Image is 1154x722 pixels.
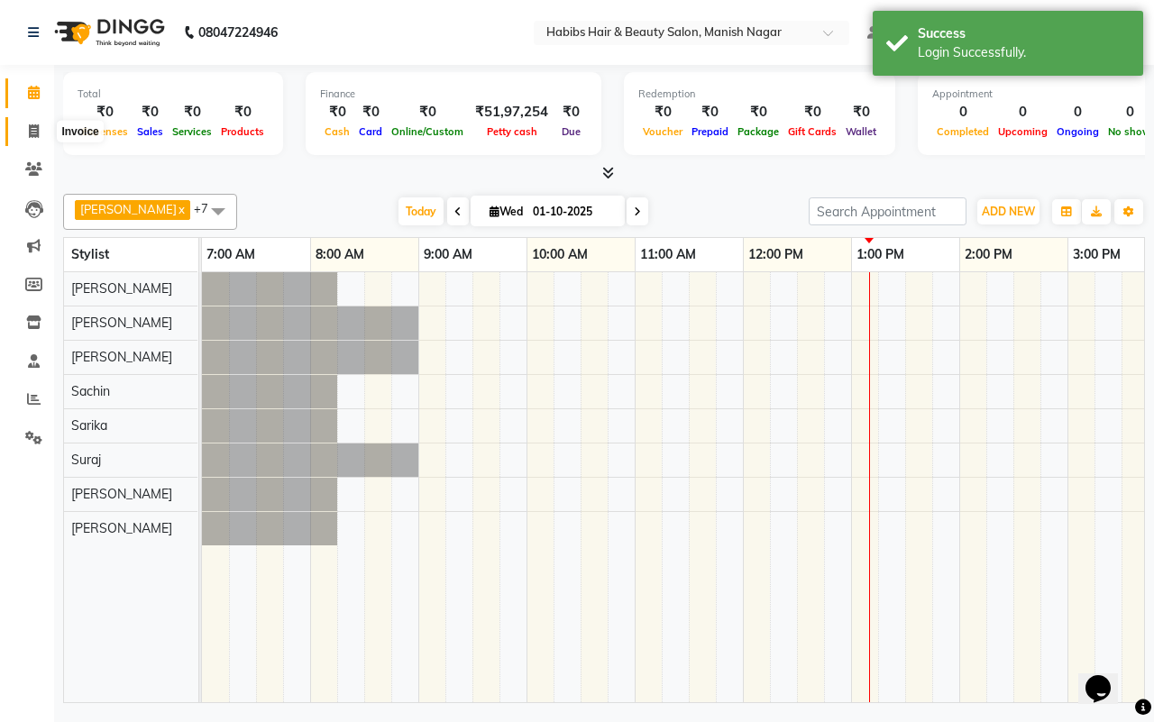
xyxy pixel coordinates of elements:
div: 0 [1052,102,1104,123]
span: Due [557,125,585,138]
div: ₹0 [687,102,733,123]
b: 08047224946 [198,7,278,58]
span: Online/Custom [387,125,468,138]
a: 2:00 PM [960,242,1017,268]
div: ₹0 [320,102,354,123]
input: 2025-10-01 [527,198,618,225]
a: 3:00 PM [1068,242,1125,268]
span: ADD NEW [982,205,1035,218]
span: Package [733,125,783,138]
span: Services [168,125,216,138]
div: Finance [320,87,587,102]
span: [PERSON_NAME] [71,349,172,365]
div: 0 [932,102,994,123]
div: Login Successfully. [918,43,1130,62]
div: ₹0 [216,102,269,123]
span: Cash [320,125,354,138]
div: ₹0 [133,102,168,123]
span: [PERSON_NAME] [71,280,172,297]
a: 7:00 AM [202,242,260,268]
span: [PERSON_NAME] [71,486,172,502]
a: 10:00 AM [527,242,592,268]
button: ADD NEW [977,199,1040,224]
span: Sales [133,125,168,138]
span: Sachin [71,383,110,399]
div: ₹0 [841,102,881,123]
div: ₹0 [555,102,587,123]
span: Suraj [71,452,101,468]
div: Success [918,24,1130,43]
div: ₹0 [387,102,468,123]
span: Completed [932,125,994,138]
a: 9:00 AM [419,242,477,268]
span: [PERSON_NAME] [80,202,177,216]
input: Search Appointment [809,197,966,225]
iframe: chat widget [1078,650,1136,704]
div: 0 [994,102,1052,123]
div: ₹0 [168,102,216,123]
div: Invoice [57,121,103,142]
span: [PERSON_NAME] [71,520,172,536]
span: Upcoming [994,125,1052,138]
div: ₹0 [354,102,387,123]
span: Wallet [841,125,881,138]
a: x [177,202,185,216]
div: ₹0 [638,102,687,123]
span: Today [398,197,444,225]
a: 1:00 PM [852,242,909,268]
a: 8:00 AM [311,242,369,268]
div: Redemption [638,87,881,102]
span: +7 [194,201,222,215]
span: Ongoing [1052,125,1104,138]
span: [PERSON_NAME] [71,315,172,331]
div: Total [78,87,269,102]
span: Petty cash [482,125,542,138]
span: Wed [485,205,527,218]
span: Products [216,125,269,138]
span: Sarika [71,417,107,434]
div: ₹0 [783,102,841,123]
a: 12:00 PM [744,242,808,268]
div: ₹0 [78,102,133,123]
div: ₹0 [733,102,783,123]
span: Stylist [71,246,109,262]
span: Gift Cards [783,125,841,138]
div: ₹51,97,254 [468,102,555,123]
span: Prepaid [687,125,733,138]
img: logo [46,7,169,58]
span: Card [354,125,387,138]
a: 11:00 AM [636,242,701,268]
span: Voucher [638,125,687,138]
